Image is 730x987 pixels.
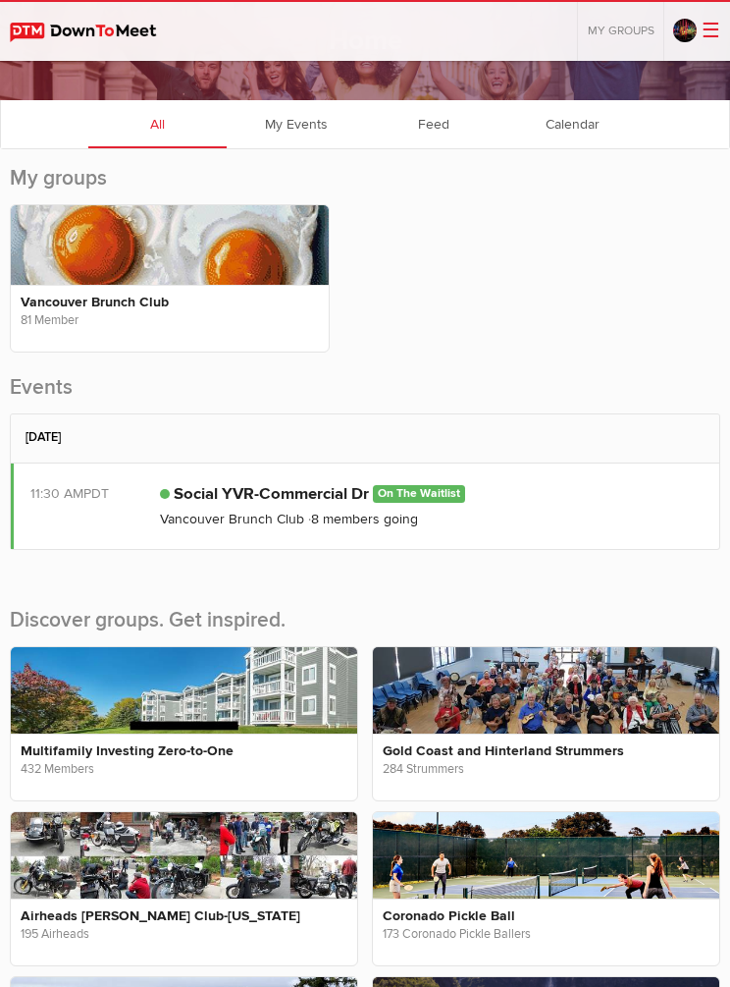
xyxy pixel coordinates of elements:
[83,485,109,502] span: America/Vancouver
[10,574,720,646] h2: Discover groups. Get inspired.
[383,907,515,924] a: Coronado Pickle Ball
[10,163,720,204] h2: My groups
[383,761,464,777] span: 284 Strummers
[21,926,89,942] span: 195 Airheads
[21,312,78,328] span: 81 Member
[21,761,94,777] span: 432 Members
[10,23,177,42] img: DownToMeet
[174,484,369,504] a: Social YVR-Commercial Dr
[308,511,418,527] span: 8 members going
[26,414,704,461] h2: [DATE]
[702,19,720,43] span: ☰
[365,99,503,148] a: Feed
[21,294,169,310] a: Vancouver Brunch Club
[588,24,654,38] span: My Groups
[30,483,150,504] div: 11:30 AM
[383,926,531,942] span: 173 Coronado Pickle Ballers
[227,99,365,148] a: My Events
[503,99,642,148] a: Calendar
[10,372,720,413] h2: Events
[373,485,465,502] span: On the waitlist
[160,511,304,527] a: Vancouver Brunch Club
[21,742,234,759] a: Multifamily Investing Zero-to-One
[88,99,227,148] a: All
[21,907,300,924] a: Airheads [PERSON_NAME] Club-[US_STATE]
[383,742,624,759] a: Gold Coast and Hinterland Strummers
